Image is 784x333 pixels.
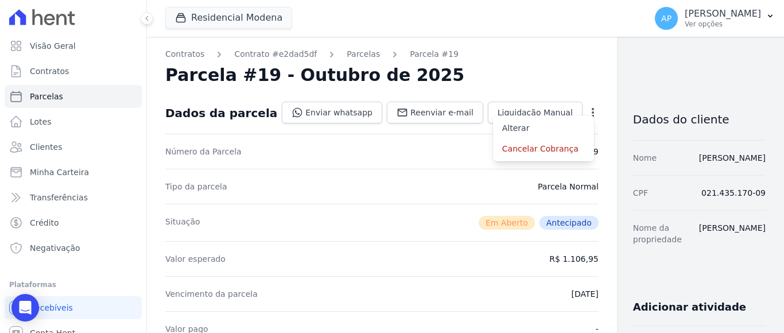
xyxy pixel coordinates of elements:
[479,216,535,230] span: Em Aberto
[165,288,258,300] dt: Vencimento da parcela
[5,161,142,184] a: Minha Carteira
[5,186,142,209] a: Transferências
[488,102,583,123] a: Liquidação Manual
[5,60,142,83] a: Contratos
[699,222,766,245] dd: [PERSON_NAME]
[633,152,657,164] dt: Nome
[387,102,483,123] a: Reenviar e-mail
[165,216,200,230] dt: Situação
[165,106,277,120] div: Dados da parcela
[571,288,598,300] dd: [DATE]
[165,48,204,60] a: Contratos
[30,65,69,77] span: Contratos
[549,253,598,265] dd: R$ 1.106,95
[165,7,292,29] button: Residencial Modena
[30,91,63,102] span: Parcelas
[633,113,766,126] h3: Dados do cliente
[11,294,39,322] div: Open Intercom Messenger
[9,278,137,292] div: Plataformas
[633,222,690,245] dt: Nome da propriedade
[538,181,599,192] dd: Parcela Normal
[30,141,62,153] span: Clientes
[165,65,464,86] h2: Parcela #19 - Outubro de 2025
[5,211,142,234] a: Crédito
[5,85,142,108] a: Parcelas
[30,217,59,229] span: Crédito
[347,48,380,60] a: Parcelas
[498,107,573,118] span: Liquidação Manual
[5,110,142,133] a: Lotes
[234,48,317,60] a: Contrato #e2dad5df
[701,187,766,199] dd: 021.435.170-09
[5,237,142,260] a: Negativação
[410,48,459,60] a: Parcela #19
[165,48,599,60] nav: Breadcrumb
[30,192,88,203] span: Transferências
[30,40,76,52] span: Visão Geral
[646,2,784,34] button: AP [PERSON_NAME] Ver opções
[165,146,242,157] dt: Número da Parcela
[493,118,594,138] a: Alterar
[282,102,382,123] a: Enviar whatsapp
[699,153,766,162] a: [PERSON_NAME]
[685,8,761,20] p: [PERSON_NAME]
[633,187,648,199] dt: CPF
[685,20,761,29] p: Ver opções
[30,242,80,254] span: Negativação
[493,138,594,159] a: Cancelar Cobrança
[5,34,142,57] a: Visão Geral
[661,14,672,22] span: AP
[410,107,473,118] span: Reenviar e-mail
[5,135,142,158] a: Clientes
[5,296,142,319] a: Recebíveis
[30,302,73,313] span: Recebíveis
[30,166,89,178] span: Minha Carteira
[165,181,227,192] dt: Tipo da parcela
[30,116,52,127] span: Lotes
[633,300,746,314] h3: Adicionar atividade
[540,216,599,230] span: Antecipado
[165,253,226,265] dt: Valor esperado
